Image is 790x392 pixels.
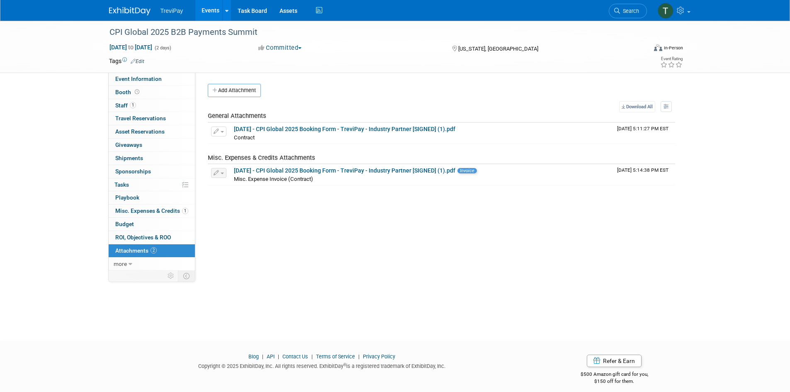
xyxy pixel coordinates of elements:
span: General Attachments [208,112,266,119]
span: Travel Reservations [115,115,166,122]
span: Staff [115,102,136,109]
span: 1 [182,208,188,214]
span: [US_STATE], [GEOGRAPHIC_DATA] [458,46,538,52]
span: | [309,353,315,360]
span: Invoice [457,168,477,173]
span: Sponsorships [115,168,151,175]
div: Event Format [598,43,683,56]
div: Event Rating [660,57,683,61]
span: Attachments [115,247,157,254]
span: [DATE] [DATE] [109,44,153,51]
a: Terms of Service [316,353,355,360]
span: Event Information [115,75,162,82]
span: Shipments [115,155,143,161]
a: Misc. Expenses & Credits1 [109,205,195,217]
img: ExhibitDay [109,7,151,15]
a: Budget [109,218,195,231]
span: | [356,353,362,360]
span: Asset Reservations [115,128,165,135]
a: Sponsorships [109,165,195,178]
span: TreviPay [160,7,183,14]
sup: ® [343,363,346,367]
a: Travel Reservations [109,112,195,125]
div: CPI Global 2025 B2B Payments Summit [107,25,634,40]
div: Copyright © 2025 ExhibitDay, Inc. All rights reserved. ExhibitDay is a registered trademark of Ex... [109,360,535,370]
img: Format-Inperson.png [654,44,662,51]
a: Giveaways [109,139,195,151]
span: Booth not reserved yet [133,89,141,95]
a: Tasks [109,178,195,191]
a: [DATE] - CPI Global 2025 Booking Form - TreviPay - Industry Partner [SIGNED] (1).pdf [234,126,455,132]
a: Booth [109,86,195,99]
a: Asset Reservations [109,125,195,138]
a: Contact Us [282,353,308,360]
a: Search [609,4,647,18]
a: Playbook [109,191,195,204]
td: Toggle Event Tabs [178,270,195,281]
span: Search [620,8,639,14]
span: Booth [115,89,141,95]
span: Misc. Expenses & Credits Attachments [208,154,315,161]
span: Tasks [114,181,129,188]
span: Upload Timestamp [617,167,668,173]
span: Contract [234,134,255,141]
a: Privacy Policy [363,353,395,360]
button: Add Attachment [208,84,261,97]
td: Upload Timestamp [614,164,675,185]
span: ROI, Objectives & ROO [115,234,171,241]
span: | [276,353,281,360]
a: Attachments2 [109,244,195,257]
a: Edit [131,58,144,64]
div: $500 Amazon gift card for you, [547,365,681,385]
span: (2 days) [154,45,171,51]
a: API [267,353,275,360]
a: Refer & Earn [587,355,642,367]
span: 1 [130,102,136,108]
span: more [114,261,127,267]
a: ROI, Objectives & ROO [109,231,195,244]
a: Shipments [109,152,195,165]
a: Download All [619,101,655,112]
span: Upload Timestamp [617,126,668,131]
button: Committed [255,44,305,52]
td: Tags [109,57,144,65]
div: In-Person [664,45,683,51]
span: to [127,44,135,51]
a: Blog [248,353,259,360]
span: | [260,353,265,360]
a: Staff1 [109,99,195,112]
span: Misc. Expense Invoice (Contract) [234,176,313,182]
div: $150 off for them. [547,378,681,385]
span: Giveaways [115,141,142,148]
span: Misc. Expenses & Credits [115,207,188,214]
td: Personalize Event Tab Strip [164,270,178,281]
span: Budget [115,221,134,227]
span: 2 [151,247,157,253]
a: more [109,258,195,270]
td: Upload Timestamp [614,123,675,144]
img: Tara DePaepe [658,3,673,19]
a: Event Information [109,73,195,85]
span: Playbook [115,194,139,201]
a: [DATE] - CPI Global 2025 Booking Form - TreviPay - Industry Partner [SIGNED] (1).pdf [234,167,455,174]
